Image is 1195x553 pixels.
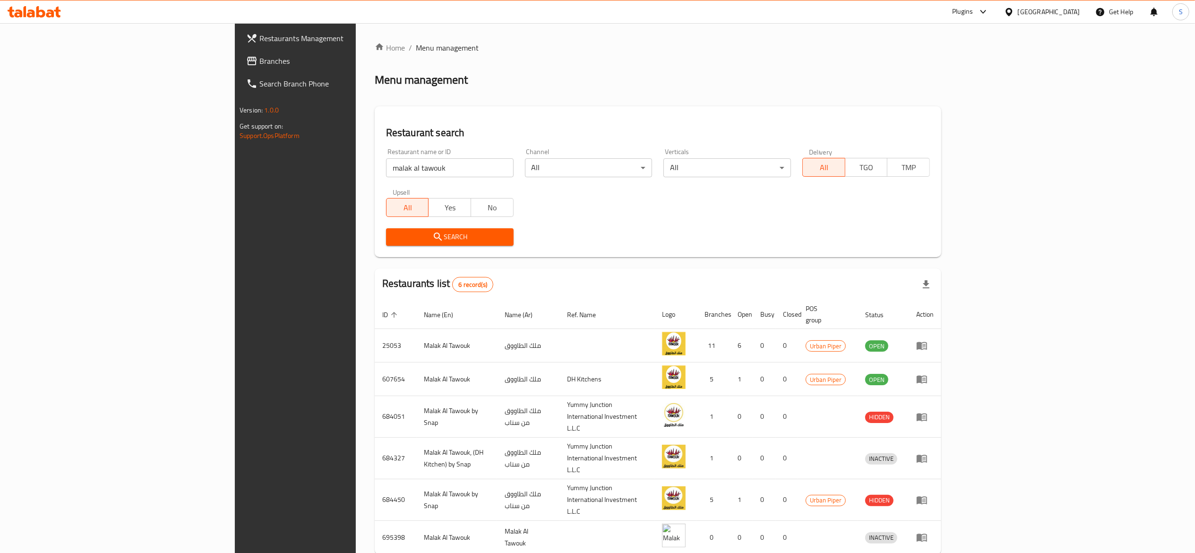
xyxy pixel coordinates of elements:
div: INACTIVE [865,453,897,465]
td: 5 [697,479,730,521]
img: Malak Al Tawouk [662,332,686,355]
td: 0 [753,479,775,521]
div: Menu [916,340,934,351]
div: Plugins [952,6,973,17]
td: 1 [730,479,753,521]
td: 0 [730,438,753,479]
span: Ref. Name [567,309,608,320]
button: No [471,198,514,217]
td: 1 [730,363,753,396]
span: 1.0.0 [264,104,279,116]
td: 0 [753,396,775,438]
span: 6 record(s) [453,280,493,289]
span: INACTIVE [865,453,897,464]
span: Urban Piper [806,374,845,385]
span: Name (En) [424,309,465,320]
img: Malak Al Tawouk by Snap [662,403,686,427]
th: Busy [753,300,775,329]
td: 0 [775,396,798,438]
div: Menu [916,453,934,464]
td: ملك الطاووق [497,329,559,363]
span: HIDDEN [865,495,894,506]
span: Version: [240,104,263,116]
td: 0 [753,363,775,396]
label: Upsell [393,189,410,195]
td: Yummy Junction International Investment L.L.C [559,479,654,521]
span: Urban Piper [806,495,845,506]
div: OPEN [865,340,888,352]
div: Menu [916,373,934,385]
span: Search Branch Phone [259,78,427,89]
span: No [475,201,510,215]
td: 0 [775,329,798,363]
label: Delivery [809,148,833,155]
td: ملك الطاووق من سناب [497,396,559,438]
div: All [525,158,653,177]
button: All [386,198,429,217]
h2: Restaurants list [382,276,493,292]
span: Yes [432,201,467,215]
input: Search for restaurant name or ID.. [386,158,514,177]
button: Yes [428,198,471,217]
span: TGO [849,161,884,174]
span: All [390,201,425,215]
nav: breadcrumb [375,42,941,53]
span: OPEN [865,374,888,385]
td: 1 [697,396,730,438]
td: 0 [775,479,798,521]
td: Yummy Junction International Investment L.L.C [559,396,654,438]
td: 0 [753,438,775,479]
span: INACTIVE [865,532,897,543]
td: Yummy Junction International Investment L.L.C [559,438,654,479]
img: Malak Al Tawouk [662,524,686,547]
span: Get support on: [240,120,283,132]
img: Malak Al Tawouk [662,365,686,389]
span: HIDDEN [865,412,894,423]
td: ملك الطاووق من سناب [497,438,559,479]
td: Malak Al Tawouk, (DH Kitchen) by Snap [416,438,498,479]
div: INACTIVE [865,532,897,544]
span: Name (Ar) [505,309,545,320]
button: TMP [887,158,930,177]
button: TGO [845,158,888,177]
td: 11 [697,329,730,363]
span: Menu management [416,42,479,53]
a: Search Branch Phone [239,72,434,95]
th: Closed [775,300,798,329]
img: Malak Al Tawouk, (DH Kitchen) by Snap [662,445,686,468]
div: Export file [915,273,937,296]
td: 0 [775,363,798,396]
h2: Restaurant search [386,126,930,140]
td: Malak Al Tawouk [416,363,498,396]
td: 1 [697,438,730,479]
td: Malak Al Tawouk by Snap [416,396,498,438]
span: Urban Piper [806,341,845,352]
div: Menu [916,532,934,543]
th: Logo [654,300,697,329]
span: Search [394,231,506,243]
span: Status [865,309,896,320]
td: 6 [730,329,753,363]
td: 0 [775,438,798,479]
td: ملك الطاووق [497,363,559,396]
th: Action [909,300,941,329]
th: Open [730,300,753,329]
td: 0 [730,396,753,438]
div: Menu [916,411,934,423]
button: All [802,158,845,177]
div: All [663,158,791,177]
h2: Menu management [375,72,468,87]
td: 5 [697,363,730,396]
div: Total records count [452,277,493,292]
span: Restaurants Management [259,33,427,44]
a: Restaurants Management [239,27,434,50]
span: All [807,161,842,174]
span: POS group [806,303,846,326]
a: Support.OpsPlatform [240,130,300,142]
span: OPEN [865,341,888,352]
button: Search [386,228,514,246]
span: Branches [259,55,427,67]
